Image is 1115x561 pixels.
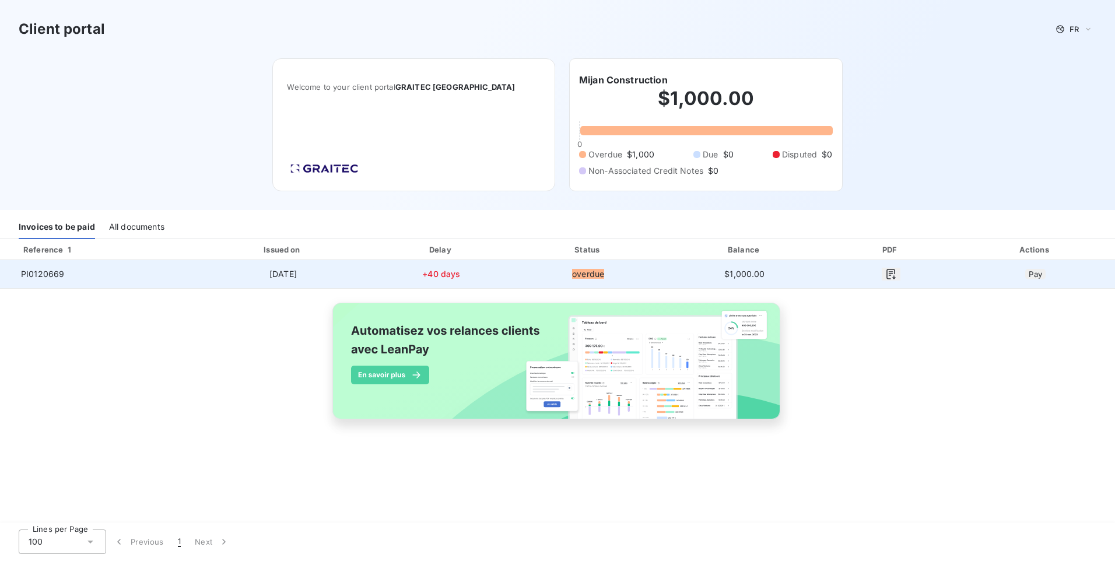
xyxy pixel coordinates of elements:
span: GRAITEC [GEOGRAPHIC_DATA] [395,82,516,92]
div: Invoices to be paid [19,215,95,239]
h2: $1,000.00 [579,87,833,122]
button: Next [188,530,237,554]
span: $0 [723,149,734,160]
span: $0 [708,165,718,177]
span: [DATE] [269,269,297,279]
span: PI0120669 [21,268,64,280]
div: Balance [665,244,824,255]
span: $1,000 [627,149,654,160]
span: Welcome to your client portal [287,82,541,92]
button: Previous [106,530,171,554]
span: overdue [572,269,604,279]
div: Delay [372,244,511,255]
span: $1,000.00 [724,269,765,279]
img: banner [322,296,793,439]
button: Pay [1025,269,1046,279]
span: FR [1070,24,1079,34]
span: Due [703,149,718,160]
div: Issued on [199,244,367,255]
span: 1 [68,245,71,254]
span: +40 days [422,269,460,279]
div: Status [516,244,661,255]
span: $0 [822,149,832,160]
span: 100 [29,536,43,548]
div: Actions [958,244,1113,255]
span: 0 [577,139,582,149]
button: 1 [171,530,188,554]
span: Disputed [782,149,817,160]
div: Reference [9,245,63,254]
img: Company logo [287,160,362,177]
span: Overdue [588,149,622,160]
span: Non-Associated Credit Notes [588,165,703,177]
h6: Mijan Construction [579,73,668,87]
div: All documents [109,215,164,239]
h3: Client portal [19,19,105,40]
div: PDF [829,244,953,255]
span: 1 [178,537,181,547]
